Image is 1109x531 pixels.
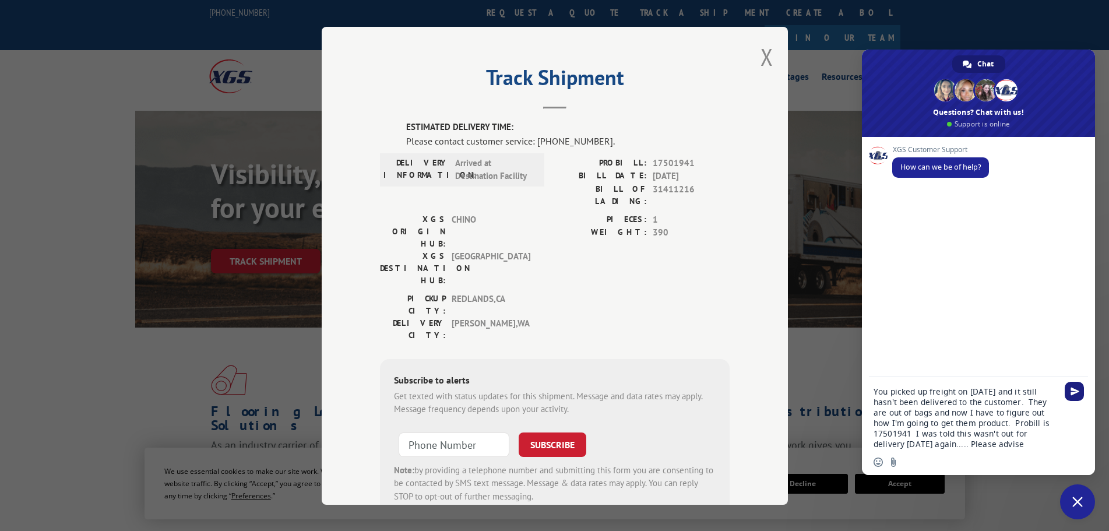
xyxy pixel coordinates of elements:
div: Chat [952,55,1005,73]
label: WEIGHT: [555,226,647,240]
span: XGS Customer Support [892,146,989,154]
label: DELIVERY INFORMATION: [383,156,449,182]
label: XGS ORIGIN HUB: [380,213,446,249]
div: Subscribe to alerts [394,372,716,389]
span: [PERSON_NAME] , WA [452,317,530,341]
label: PIECES: [555,213,647,226]
span: Arrived at Destination Facility [455,156,534,182]
h2: Track Shipment [380,69,730,92]
label: BILL DATE: [555,170,647,183]
span: CHINO [452,213,530,249]
label: DELIVERY CITY: [380,317,446,341]
span: Send a file [889,458,898,467]
input: Phone Number [399,432,509,456]
label: ESTIMATED DELIVERY TIME: [406,121,730,134]
strong: Note: [394,464,414,475]
label: PICKUP CITY: [380,292,446,317]
label: BILL OF LADING: [555,182,647,207]
label: XGS DESTINATION HUB: [380,249,446,286]
span: [GEOGRAPHIC_DATA] [452,249,530,286]
div: by providing a telephone number and submitting this form you are consenting to be contacted by SM... [394,463,716,503]
span: Insert an emoji [874,458,883,467]
span: 17501941 [653,156,730,170]
span: How can we be of help? [900,162,981,172]
span: 31411216 [653,182,730,207]
div: Get texted with status updates for this shipment. Message and data rates may apply. Message frequ... [394,389,716,416]
span: 390 [653,226,730,240]
span: [DATE] [653,170,730,183]
div: Please contact customer service: [PHONE_NUMBER]. [406,133,730,147]
span: Send [1065,382,1084,401]
textarea: Compose your message... [874,386,1058,449]
button: SUBSCRIBE [519,432,586,456]
span: Chat [977,55,994,73]
span: REDLANDS , CA [452,292,530,317]
label: PROBILL: [555,156,647,170]
button: Close modal [761,41,773,72]
span: 1 [653,213,730,226]
div: Close chat [1060,484,1095,519]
